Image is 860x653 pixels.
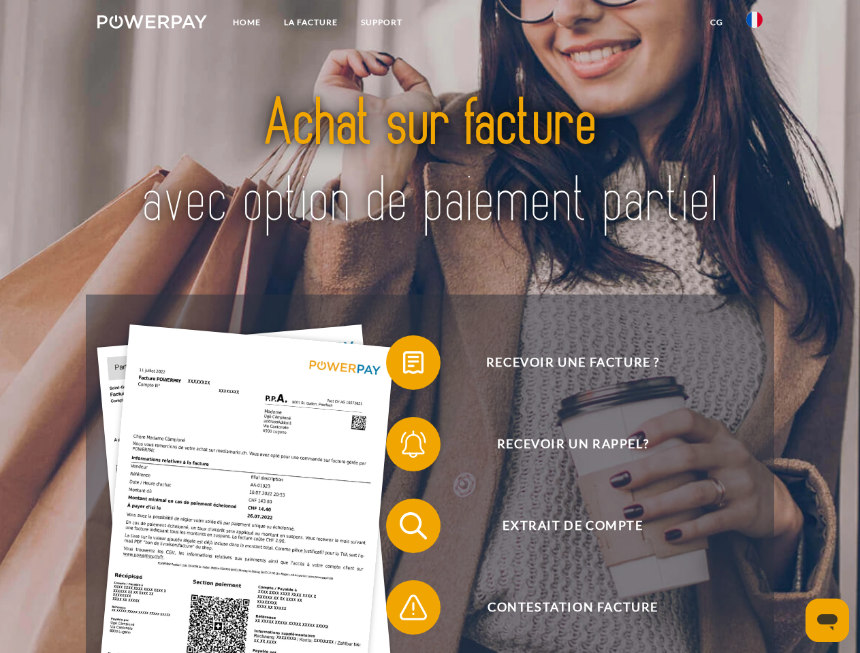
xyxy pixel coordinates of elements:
img: logo-powerpay-white.svg [97,15,207,29]
img: fr [746,12,763,28]
img: qb_bill.svg [396,346,430,380]
span: Contestation Facture [406,580,739,635]
img: qb_bell.svg [396,427,430,461]
iframe: Bouton de lancement de la fenêtre de messagerie [806,599,849,642]
button: Extrait de compte [386,499,740,553]
button: Contestation Facture [386,580,740,635]
span: Extrait de compte [406,499,739,553]
img: qb_warning.svg [396,590,430,624]
img: title-powerpay_fr.svg [130,65,730,261]
a: Home [221,10,272,35]
span: Recevoir un rappel? [406,417,739,471]
button: Recevoir un rappel? [386,417,740,471]
a: LA FACTURE [272,10,349,35]
a: Support [349,10,414,35]
span: Recevoir une facture ? [406,335,739,390]
img: qb_search.svg [396,509,430,543]
a: CG [699,10,735,35]
button: Recevoir une facture ? [386,335,740,390]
